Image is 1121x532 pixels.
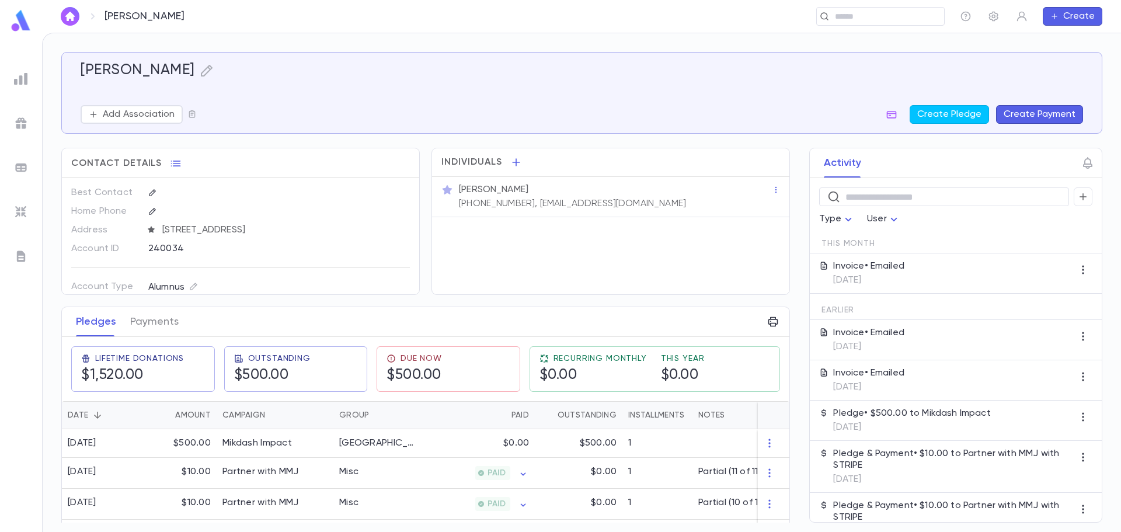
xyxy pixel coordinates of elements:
[698,466,763,478] div: Partial (11 of 11):
[867,208,901,231] div: User
[441,157,502,168] span: Individuals
[71,221,138,239] p: Address
[622,429,692,458] div: 1
[867,214,887,224] span: User
[95,354,184,363] span: Lifetime Donations
[71,239,138,258] p: Account ID
[222,466,298,478] div: Partner with MMJ
[76,307,116,336] button: Pledges
[459,184,528,196] p: [PERSON_NAME]
[833,274,904,286] p: [DATE]
[421,401,535,429] div: Paid
[622,458,692,489] div: 1
[71,277,138,296] p: Account Type
[68,401,88,429] div: Date
[821,239,875,248] span: This Month
[248,354,311,363] span: Outstanding
[628,401,684,429] div: Installments
[821,305,854,315] span: Earlier
[339,437,415,449] div: Jerusalem
[591,497,617,509] p: $0.00
[459,198,686,210] p: [PHONE_NUMBER], [EMAIL_ADDRESS][DOMAIN_NAME]
[591,466,617,478] p: $0.00
[14,116,28,130] img: campaigns_grey.99e729a5f7ee94e3726e6486bddda8f1.svg
[387,367,441,384] h5: $500.00
[339,497,358,509] div: Misc
[217,401,333,429] div: Campaign
[996,105,1083,124] button: Create Payment
[148,239,352,257] div: 240034
[511,401,529,429] div: Paid
[14,249,28,263] img: letters_grey.7941b92b52307dd3b8a917253454ce1c.svg
[141,489,217,520] div: $10.00
[62,401,141,429] div: Date
[148,280,198,294] div: Alumnus
[622,489,692,520] div: 1
[833,448,1074,471] p: Pledge & Payment • $10.00 to Partner with MMJ with STRIPE
[63,12,77,21] img: home_white.a664292cf8c1dea59945f0da9f25487c.svg
[833,381,904,393] p: [DATE]
[222,401,265,429] div: Campaign
[833,327,904,339] p: Invoice • Emailed
[130,307,179,336] button: Payments
[558,401,617,429] div: Outstanding
[81,367,144,384] h5: $1,520.00
[14,72,28,86] img: reports_grey.c525e4749d1bce6a11f5fe2a8de1b229.svg
[68,497,96,509] div: [DATE]
[68,437,96,449] div: [DATE]
[333,401,421,429] div: Group
[71,202,138,221] p: Home Phone
[14,205,28,219] img: imports_grey.530a8a0e642e233f2baf0ef88e8c9fcb.svg
[103,109,175,120] p: Add Association
[483,468,510,478] span: PAID
[71,183,138,202] p: Best Contact
[71,158,162,169] span: Contact Details
[141,401,217,429] div: Amount
[698,401,725,429] div: Notes
[580,437,617,449] p: $500.00
[483,499,510,509] span: PAID
[833,341,904,353] p: [DATE]
[105,10,184,23] p: [PERSON_NAME]
[833,500,1074,523] p: Pledge & Payment • $10.00 to Partner with MMJ with STRIPE
[824,148,861,178] button: Activity
[1043,7,1102,26] button: Create
[661,367,699,384] h5: $0.00
[81,62,195,79] h5: [PERSON_NAME]
[698,497,766,509] div: Partial (10 of 11):
[222,497,298,509] div: Partner with MMJ
[833,367,904,379] p: Invoice • Emailed
[141,458,217,489] div: $10.00
[661,354,705,363] span: This Year
[503,437,529,449] p: $0.00
[833,474,1074,485] p: [DATE]
[401,354,442,363] span: Due Now
[14,161,28,175] img: batches_grey.339ca447c9d9533ef1741baa751efc33.svg
[141,429,217,458] div: $500.00
[692,401,838,429] div: Notes
[222,437,292,449] div: Mikdash Impact
[539,367,577,384] h5: $0.00
[339,401,369,429] div: Group
[622,401,692,429] div: Installments
[833,422,990,433] p: [DATE]
[339,466,358,478] div: Misc
[175,401,211,429] div: Amount
[553,354,647,363] span: Recurring Monthly
[9,9,33,32] img: logo
[68,466,96,478] div: [DATE]
[819,214,841,224] span: Type
[81,105,183,124] button: Add Association
[833,260,904,272] p: Invoice • Emailed
[535,401,622,429] div: Outstanding
[819,208,855,231] div: Type
[910,105,989,124] button: Create Pledge
[88,406,107,425] button: Sort
[833,408,990,419] p: Pledge • $500.00 to Mikdash Impact
[234,367,289,384] h5: $500.00
[158,224,411,236] span: [STREET_ADDRESS]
